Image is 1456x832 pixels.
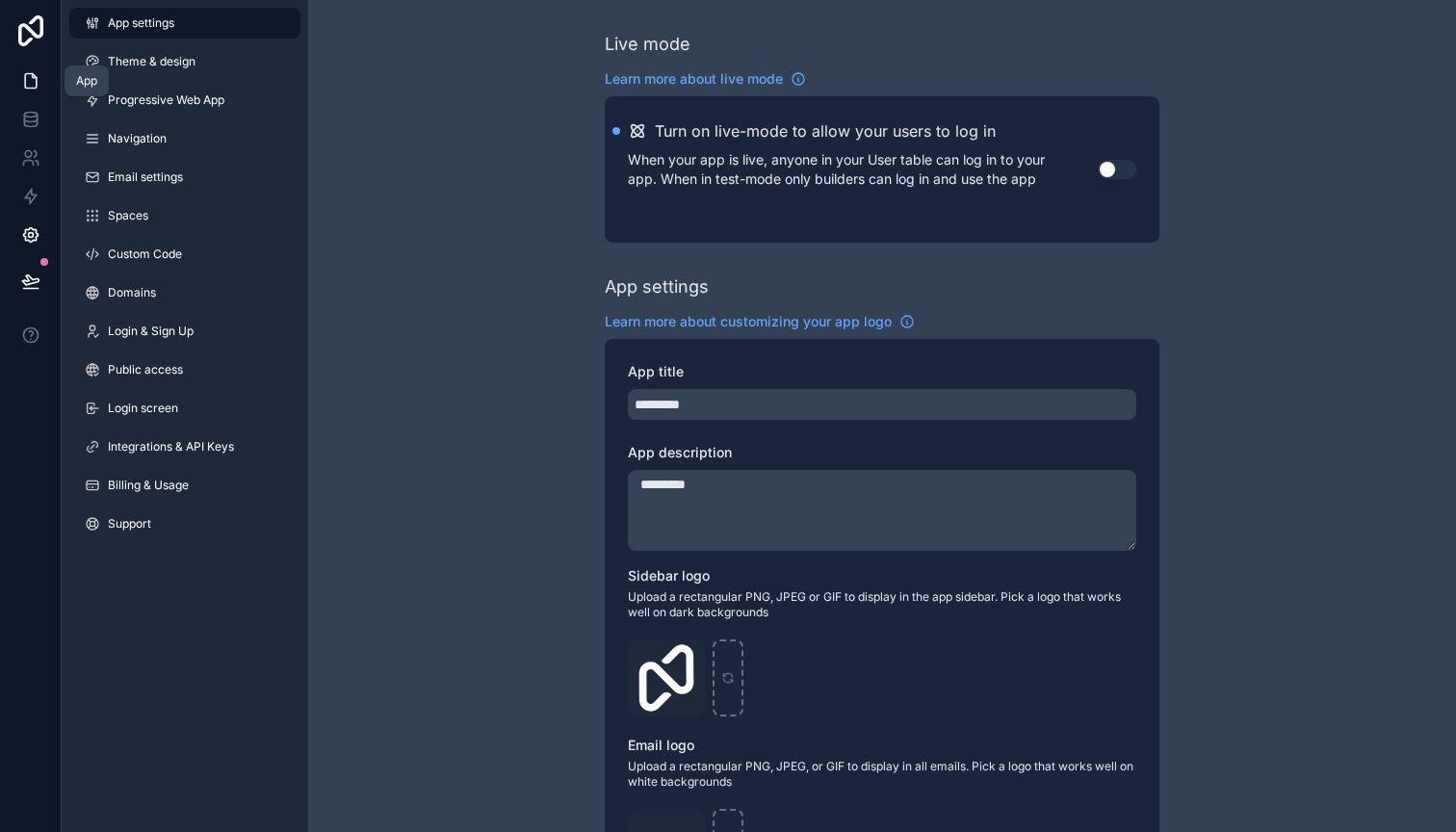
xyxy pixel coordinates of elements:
[69,8,300,39] a: App settings
[69,162,300,193] a: Email settings
[605,31,690,58] div: Live mode
[628,589,1136,620] span: Upload a rectangular PNG, JPEG or GIF to display in the app sidebar. Pick a logo that works well ...
[628,150,1098,189] p: When your app is live, anyone in your User table can log in to your app. When in test-mode only b...
[108,324,194,339] span: Login & Sign Up
[69,508,300,539] a: Support
[108,92,224,108] span: Progressive Web App
[628,737,694,753] span: Email logo
[76,73,97,89] div: App
[108,54,195,69] span: Theme & design
[69,354,300,385] a: Public access
[69,277,300,308] a: Domains
[605,312,915,331] a: Learn more about customizing your app logo
[108,516,151,532] span: Support
[628,759,1136,790] span: Upload a rectangular PNG, JPEG, or GIF to display in all emails. Pick a logo that works well on w...
[69,46,300,77] a: Theme & design
[108,247,182,262] span: Custom Code
[605,69,783,89] span: Learn more about live mode
[605,69,806,89] a: Learn more about live mode
[628,444,732,460] span: App description
[69,393,300,424] a: Login screen
[69,470,300,501] a: Billing & Usage
[108,478,189,493] span: Billing & Usage
[69,239,300,270] a: Custom Code
[69,123,300,154] a: Navigation
[69,200,300,231] a: Spaces
[655,119,996,143] h2: Turn on live-mode to allow your users to log in
[628,363,684,379] span: App title
[108,169,183,185] span: Email settings
[69,316,300,347] a: Login & Sign Up
[108,208,148,223] span: Spaces
[605,273,709,300] div: App settings
[108,362,183,377] span: Public access
[69,85,300,116] a: Progressive Web App
[108,15,174,31] span: App settings
[69,431,300,462] a: Integrations & API Keys
[108,439,234,455] span: Integrations & API Keys
[605,312,892,331] span: Learn more about customizing your app logo
[108,401,178,416] span: Login screen
[108,131,167,146] span: Navigation
[628,567,710,584] span: Sidebar logo
[108,285,156,300] span: Domains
